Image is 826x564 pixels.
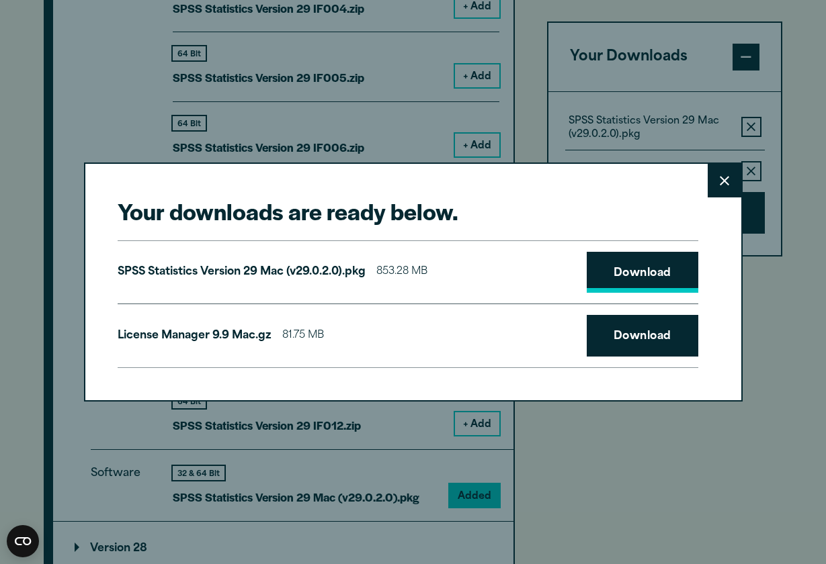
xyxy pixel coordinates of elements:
button: Open CMP widget [7,525,39,557]
a: Download [587,252,698,293]
a: Download [587,315,698,357]
h2: Your downloads are ready below. [118,196,698,226]
span: 81.75 MB [282,326,324,346]
p: SPSS Statistics Version 29 Mac (v29.0.2.0).pkg [118,263,366,282]
p: License Manager 9.9 Mac.gz [118,326,272,346]
span: 853.28 MB [376,263,427,282]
